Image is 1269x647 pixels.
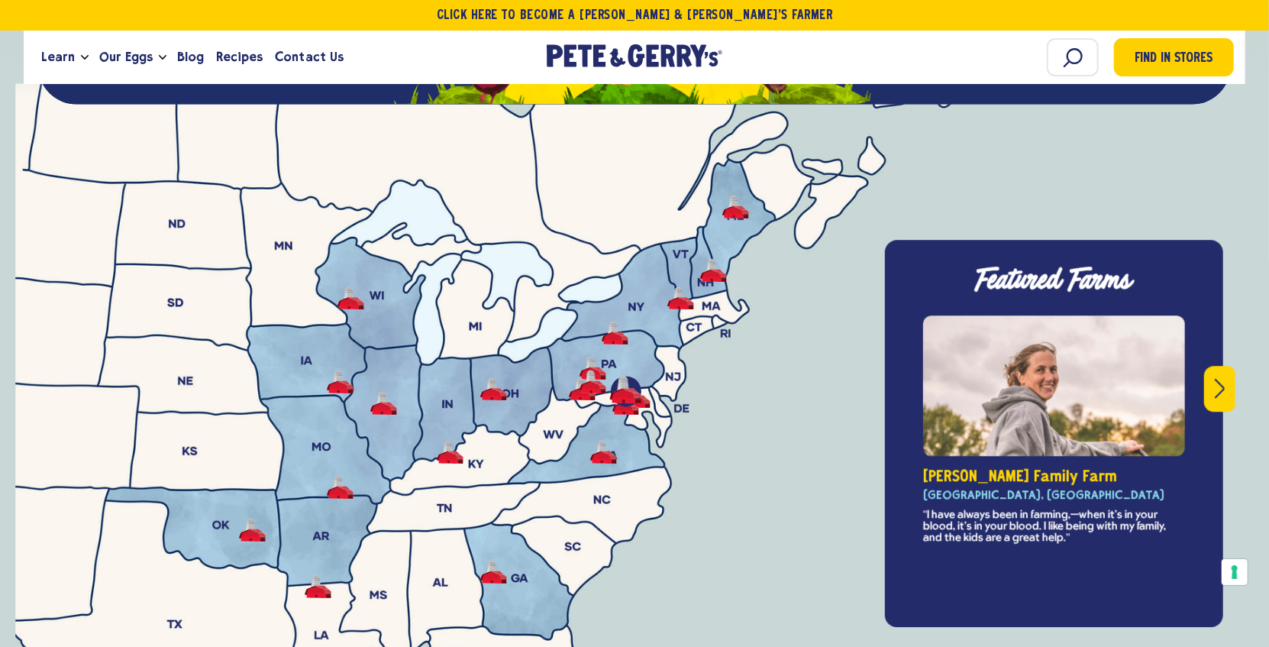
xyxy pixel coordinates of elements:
a: Our Eggs [93,37,159,78]
a: Blog [171,37,210,78]
span: Find in Stores [1135,49,1213,70]
button: - [239,519,266,542]
a: Learn [35,37,81,78]
button: - [437,441,463,464]
button: Your consent preferences for tracking technologies [1222,559,1248,585]
p: "I have always been in farming,—when it’s in your blood, it’s in your blood. I like being with my... [923,510,1185,545]
button: Bomgardner Family Farm - Lebanon County, PA [612,378,639,402]
span: Blog [177,47,204,66]
h3: Featured Farms [904,260,1204,302]
span: Learn [41,47,75,66]
span: Our Eggs [99,47,153,66]
button: - [480,561,507,584]
button: - [370,392,397,416]
a: Contact Us [270,37,350,78]
button: Dersham Family Farm - Union County, PA [580,357,606,380]
button: - [327,370,354,394]
button: Zimmerman Family Farm - Union County, PA [580,370,606,394]
h4: [PERSON_NAME] Family Farm [923,470,1185,487]
button: - [722,196,749,219]
button: - [337,287,364,311]
button: Open the dropdown menu for Learn [81,55,89,60]
button: Giovagnoli Family Farm - Boscawen, NH [700,259,727,283]
button: - [480,378,507,402]
button: Next [1204,367,1235,412]
a: Find in Stores [1114,38,1234,76]
span: Recipes [216,47,263,66]
button: Open the dropdown menu for Our Eggs [159,55,166,60]
button: - [305,575,331,599]
strong: [GEOGRAPHIC_DATA], [GEOGRAPHIC_DATA] [923,488,1164,503]
a: Recipes [210,37,269,78]
input: Search [1047,38,1099,76]
span: Contact Us [276,47,344,66]
button: Nolt Family Farm - Perry County, PA [569,378,596,402]
button: - [602,322,628,345]
button: - [590,441,617,464]
button: - [327,476,354,500]
button: Miller Family Farm - Caledonia County, VT [667,287,694,311]
div: slide 1 of 8 [923,316,1185,568]
div: Pete & Gerry's farm families carousel [904,316,1204,608]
